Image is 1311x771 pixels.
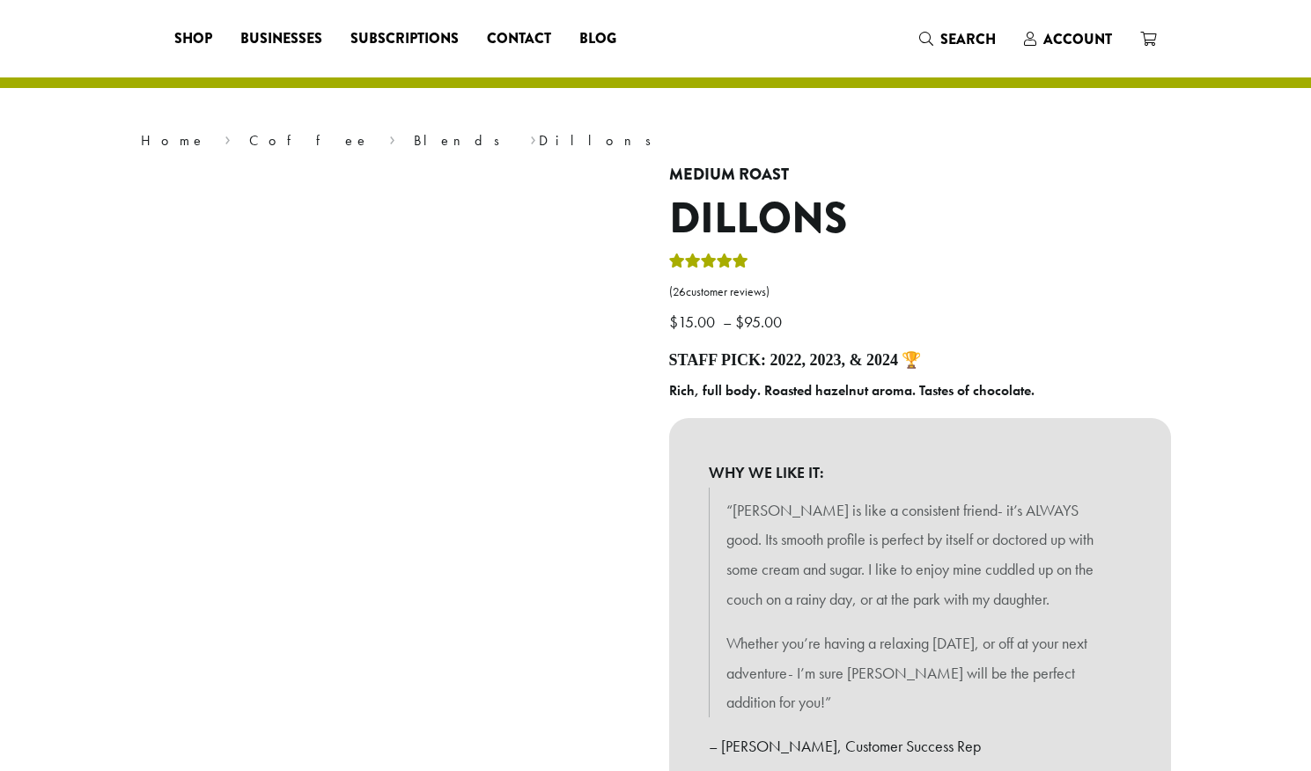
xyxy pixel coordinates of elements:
[350,28,459,50] span: Subscriptions
[673,284,686,299] span: 26
[669,312,678,332] span: $
[225,124,231,151] span: ›
[669,283,1171,301] a: (26customer reviews)
[735,312,744,332] span: $
[723,312,732,332] span: –
[530,124,536,151] span: ›
[172,165,612,606] img: Dillons
[240,28,322,50] span: Businesses
[579,28,616,50] span: Blog
[174,28,212,50] span: Shop
[389,124,395,151] span: ›
[487,28,551,50] span: Contact
[669,251,748,277] div: Rated 5.00 out of 5
[669,381,1035,400] b: Rich, full body. Roasted hazelnut aroma. Tastes of chocolate.
[669,194,1171,245] h1: Dillons
[249,131,370,150] a: Coffee
[669,312,719,332] bdi: 15.00
[1043,29,1112,49] span: Account
[940,29,996,49] span: Search
[735,312,786,332] bdi: 95.00
[565,25,630,53] a: Blog
[726,496,1114,614] p: “[PERSON_NAME] is like a consistent friend- it’s ALWAYS good. Its smooth profile is perfect by it...
[669,351,1171,371] h4: Staff Pick: 2022, 2023, & 2024 🏆
[709,458,1131,488] b: WHY WE LIKE IT:
[226,25,336,53] a: Businesses
[160,25,226,53] a: Shop
[709,731,1131,761] p: – [PERSON_NAME], Customer Success Rep
[726,628,1114,717] p: Whether you’re having a relaxing [DATE], or off at your next adventure- I’m sure [PERSON_NAME] wi...
[414,131,512,150] a: Blends
[669,165,1171,185] h4: Medium Roast
[141,131,206,150] a: Home
[905,25,1010,54] a: Search
[336,25,473,53] a: Subscriptions
[1010,25,1126,54] a: Account
[473,25,565,53] a: Contact
[141,130,1171,151] nav: Breadcrumb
